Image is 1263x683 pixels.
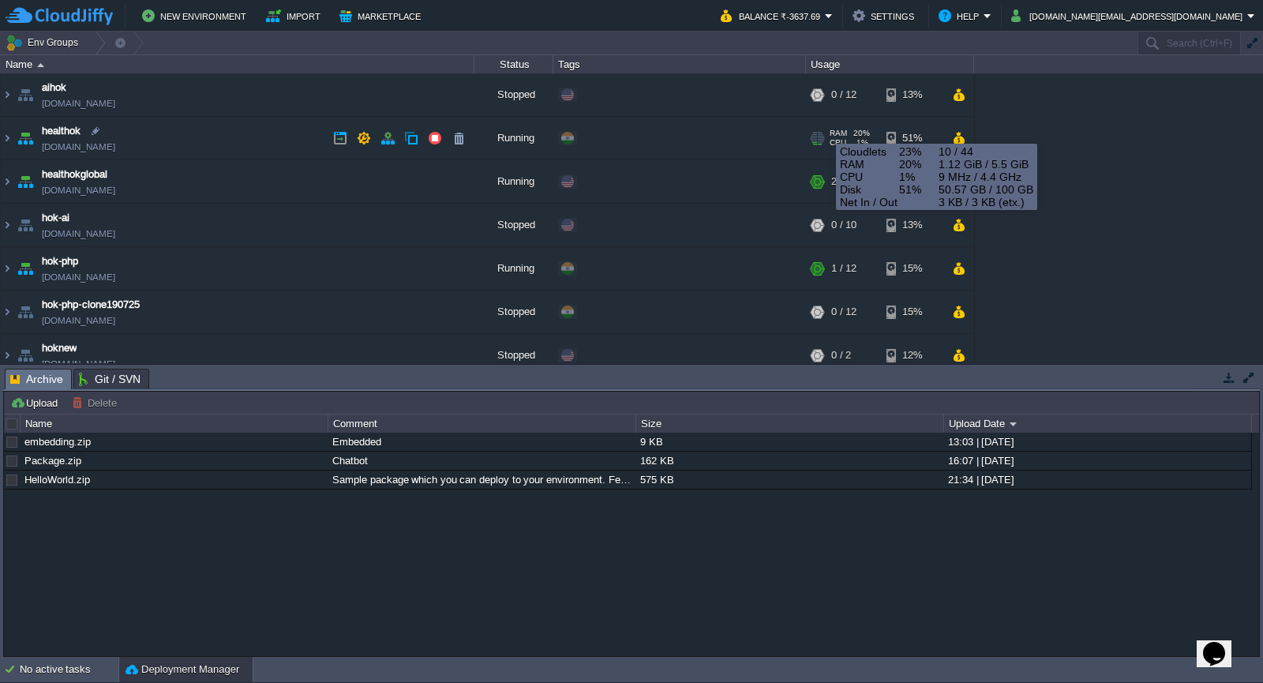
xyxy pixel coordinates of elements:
[474,117,553,159] div: Running
[1,291,13,333] img: AMDAwAAAACH5BAEAAAAALAAAAAABAAEAAAICRAEAOw==
[886,117,938,159] div: 51%
[474,247,553,290] div: Running
[42,297,140,313] a: hok-php-clone190725
[42,226,115,242] a: [DOMAIN_NAME]
[14,291,36,333] img: AMDAwAAAACH5BAEAAAAALAAAAAABAAEAAAICRAEAOw==
[42,210,69,226] a: hok-ai
[840,171,1033,183] div: 9 MHz / 4.4 GHz
[14,204,36,246] img: AMDAwAAAACH5BAEAAAAALAAAAAABAAEAAAICRAEAOw==
[899,171,939,183] span: 1%
[42,340,77,356] a: hoknew
[721,6,825,25] button: Balance ₹-3637.69
[14,334,36,377] img: AMDAwAAAACH5BAEAAAAALAAAAAABAAEAAAICRAEAOw==
[42,167,107,182] a: healthokglobal
[474,160,553,203] div: Running
[42,253,78,269] a: hok-php
[899,145,939,158] span: 23%
[1,247,13,290] img: AMDAwAAAACH5BAEAAAAALAAAAAABAAEAAAICRAEAOw==
[840,196,939,208] span: Net In / Out
[42,139,115,155] a: [DOMAIN_NAME]
[886,334,938,377] div: 12%
[1,117,13,159] img: AMDAwAAAACH5BAEAAAAALAAAAAABAAEAAAICRAEAOw==
[42,96,115,111] a: [DOMAIN_NAME]
[840,158,1033,171] div: 1.12 GiB / 5.5 GiB
[831,160,856,203] div: 2 / 24
[944,471,1250,489] div: 21:34 | [DATE]
[474,334,553,377] div: Stopped
[807,55,973,73] div: Usage
[142,6,251,25] button: New Environment
[944,433,1250,451] div: 13:03 | [DATE]
[328,452,635,470] div: Chatbot
[37,63,44,67] img: AMDAwAAAACH5BAEAAAAALAAAAAABAAEAAAICRAEAOw==
[474,204,553,246] div: Stopped
[899,158,939,171] span: 20%
[14,247,36,290] img: AMDAwAAAACH5BAEAAAAALAAAAAABAAEAAAICRAEAOw==
[328,433,635,451] div: Embedded
[636,452,943,470] div: 162 KB
[72,396,122,410] button: Delete
[42,313,115,328] a: [DOMAIN_NAME]
[831,73,856,116] div: 0 / 12
[886,291,938,333] div: 15%
[840,145,899,158] span: Cloudlets
[475,55,553,73] div: Status
[831,334,851,377] div: 0 / 2
[328,471,635,489] div: Sample package which you can deploy to your environment. Feel free to delete and upload a package...
[14,160,36,203] img: AMDAwAAAACH5BAEAAAAALAAAAAABAAEAAAICRAEAOw==
[42,269,115,285] a: [DOMAIN_NAME]
[944,452,1250,470] div: 16:07 | [DATE]
[79,370,141,388] span: Git / SVN
[831,204,856,246] div: 0 / 10
[1,334,13,377] img: AMDAwAAAACH5BAEAAAAALAAAAAABAAEAAAICRAEAOw==
[853,6,919,25] button: Settings
[886,247,938,290] div: 15%
[24,455,81,467] a: Package.zip
[2,55,474,73] div: Name
[42,182,115,198] a: [DOMAIN_NAME]
[474,73,553,116] div: Stopped
[20,657,118,682] div: No active tasks
[830,138,846,148] span: CPU
[840,145,1033,158] div: 10 / 44
[939,6,984,25] button: Help
[1,160,13,203] img: AMDAwAAAACH5BAEAAAAALAAAAAABAAEAAAICRAEAOw==
[42,80,66,96] a: aihok
[474,291,553,333] div: Stopped
[1197,620,1247,667] iframe: chat widget
[636,471,943,489] div: 575 KB
[840,183,1033,196] div: 50.57 GB / 100 GB
[14,117,36,159] img: AMDAwAAAACH5BAEAAAAALAAAAAABAAEAAAICRAEAOw==
[42,356,115,372] a: [DOMAIN_NAME]
[10,396,62,410] button: Upload
[554,55,805,73] div: Tags
[339,6,425,25] button: Marketplace
[266,6,325,25] button: Import
[840,183,899,196] span: Disk
[6,6,113,26] img: CloudJiffy
[831,291,856,333] div: 0 / 12
[840,158,899,171] span: RAM
[636,433,943,451] div: 9 KB
[1011,6,1247,25] button: [DOMAIN_NAME][EMAIL_ADDRESS][DOMAIN_NAME]
[14,73,36,116] img: AMDAwAAAACH5BAEAAAAALAAAAAABAAEAAAICRAEAOw==
[840,196,1033,208] div: 3 KB / 3 KB (etx.)
[886,204,938,246] div: 13%
[329,415,635,433] div: Comment
[840,171,899,183] span: CPU
[831,247,856,290] div: 1 / 12
[1,204,13,246] img: AMDAwAAAACH5BAEAAAAALAAAAAABAAEAAAICRAEAOw==
[899,183,939,196] span: 51%
[24,474,90,486] a: HelloWorld.zip
[42,123,81,139] a: healthok
[945,415,1251,433] div: Upload Date
[21,415,328,433] div: Name
[886,73,938,116] div: 13%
